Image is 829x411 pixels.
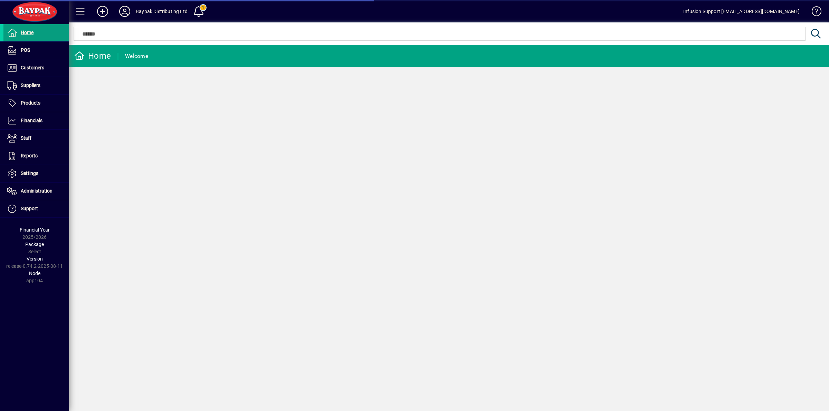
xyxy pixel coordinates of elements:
[21,170,38,176] span: Settings
[21,82,40,88] span: Suppliers
[3,183,69,200] a: Administration
[21,153,38,158] span: Reports
[3,95,69,112] a: Products
[3,42,69,59] a: POS
[21,135,31,141] span: Staff
[3,130,69,147] a: Staff
[807,1,820,24] a: Knowledge Base
[3,112,69,129] a: Financials
[74,50,111,61] div: Home
[3,200,69,217] a: Support
[27,256,43,262] span: Version
[21,206,38,211] span: Support
[114,5,136,18] button: Profile
[20,227,50,233] span: Financial Year
[683,6,800,17] div: Infusion Support [EMAIL_ADDRESS][DOMAIN_NAME]
[136,6,188,17] div: Baypak Distributing Ltd
[21,65,44,70] span: Customers
[3,77,69,94] a: Suppliers
[125,51,148,62] div: Welcome
[92,5,114,18] button: Add
[25,242,44,247] span: Package
[21,118,42,123] span: Financials
[3,165,69,182] a: Settings
[21,188,53,194] span: Administration
[3,59,69,77] a: Customers
[21,30,34,35] span: Home
[21,47,30,53] span: POS
[21,100,40,106] span: Products
[29,271,40,276] span: Node
[3,147,69,165] a: Reports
